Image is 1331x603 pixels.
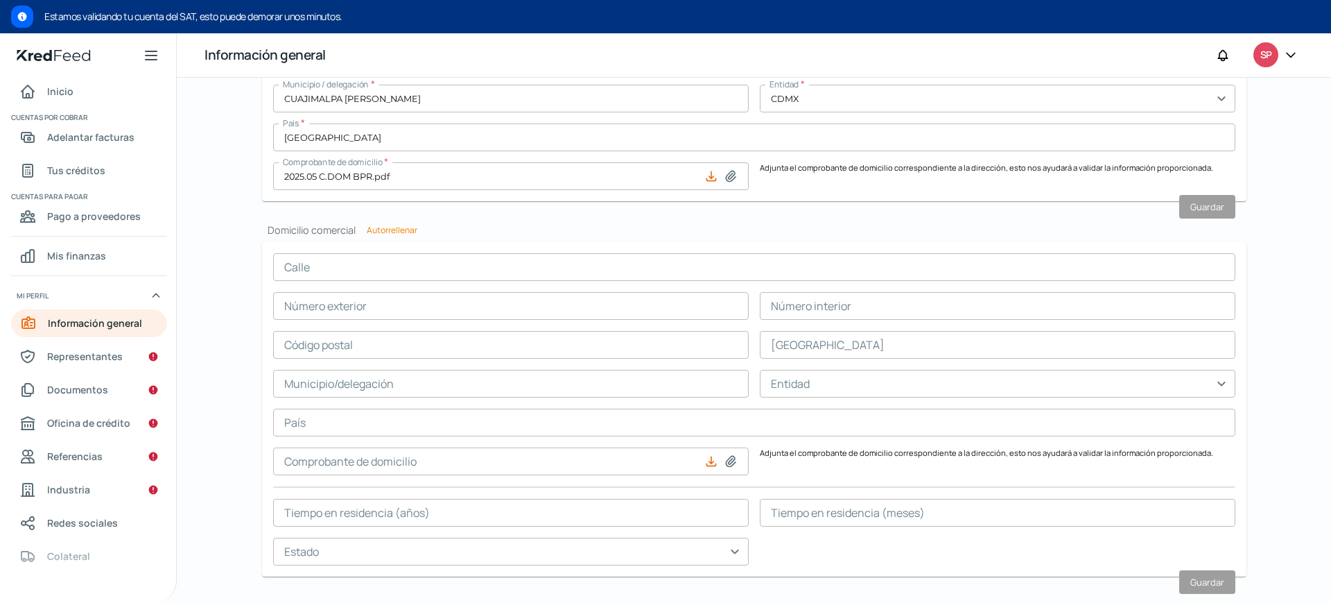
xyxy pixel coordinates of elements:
font: Cuentas para pagar [11,192,88,201]
font: Documentos [47,383,108,396]
a: Redes sociales [11,509,167,537]
a: Tus créditos [11,157,167,185]
font: Adjunta el comprobante de domicilio correspondiente a la dirección, esto nos ayudará a validar la... [760,162,1213,173]
button: Autorrellenar [367,226,417,235]
font: Información general [205,46,326,64]
font: Guardar [1190,201,1224,213]
font: Mi perfil [17,291,49,300]
font: Cuentas por cobrar [11,112,88,122]
font: País [283,117,299,129]
font: Representantes [47,350,123,363]
a: Industria [11,476,167,504]
font: Redes sociales [47,516,118,529]
a: Mis finanzas [11,242,167,270]
font: Colateral [47,550,90,563]
font: Oficina de crédito [47,416,130,430]
a: Oficina de crédito [11,409,167,437]
a: Documentos [11,376,167,404]
font: Comprobante de domicilio [283,156,382,168]
font: Referencias [47,450,103,463]
font: Municipio / delegación [283,78,369,90]
font: Estamos validando tu cuenta del SAT, esto puede demorar unos minutos. [44,10,342,23]
a: Referencias [11,443,167,470]
a: Colateral [11,543,167,570]
font: Industria [47,483,90,496]
font: SP [1260,48,1271,61]
font: Tus créditos [47,164,105,177]
font: Adelantar facturas [47,130,134,144]
a: Representantes [11,343,167,371]
font: Información general [48,316,142,330]
font: Autorrellenar [367,224,417,236]
a: Pago a proveedores [11,203,167,230]
font: Guardar [1190,576,1224,588]
font: Entidad [769,78,799,90]
font: Pago a proveedores [47,210,141,223]
font: Domicilio comercial [268,223,356,237]
button: Guardar [1179,195,1235,219]
font: Mis finanzas [47,249,106,262]
font: Adjunta el comprobante de domicilio correspondiente a la dirección, esto nos ayudará a validar la... [760,448,1213,458]
font: Inicio [47,85,73,98]
a: Información general [11,309,167,337]
button: Guardar [1179,570,1235,594]
a: Adelantar facturas [11,124,167,151]
a: Inicio [11,78,167,105]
